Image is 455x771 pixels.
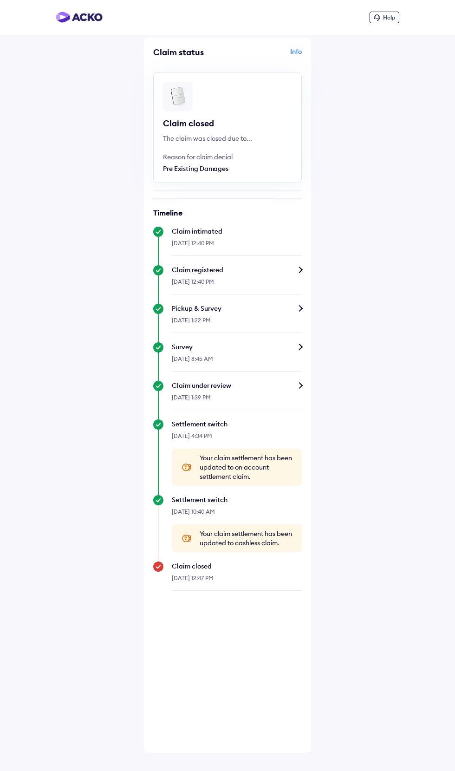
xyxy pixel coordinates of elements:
[153,208,302,217] h6: Timeline
[172,562,302,571] div: Claim closed
[172,274,302,294] div: [DATE] 12:40 PM
[172,504,302,524] div: [DATE] 10:40 AM
[172,429,302,449] div: [DATE] 4:34 PM
[172,304,302,313] div: Pickup & Survey
[383,14,395,21] span: Help
[172,342,302,352] div: Survey
[163,152,265,162] div: Reason for claim denial
[56,12,103,23] img: horizontal-gradient.png
[172,236,302,256] div: [DATE] 12:40 PM
[153,47,225,58] div: Claim status
[172,419,302,429] div: Settlement switch
[172,265,302,274] div: Claim registered
[172,495,302,504] div: Settlement switch
[230,47,302,65] div: Info
[172,313,302,333] div: [DATE] 1:22 PM
[172,571,302,591] div: [DATE] 12:47 PM
[163,118,292,129] div: Claim closed
[163,164,265,173] div: Pre Existing Damages
[200,529,292,548] span: Your claim settlement has been updated to cashless claim.
[172,227,302,236] div: Claim intimated
[172,352,302,372] div: [DATE] 8:45 AM
[200,453,292,481] span: Your claim settlement has been updated to on account settlement claim.
[163,134,292,143] div: The claim was closed due to...
[172,390,302,410] div: [DATE] 1:39 PM
[172,381,302,390] div: Claim under review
